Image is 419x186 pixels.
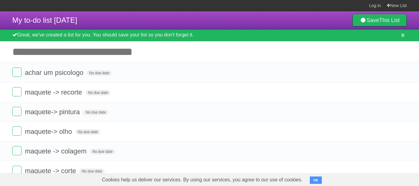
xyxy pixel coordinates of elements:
span: No due date [83,110,108,115]
b: This List [379,17,400,23]
span: maquete -> corte [25,167,78,175]
a: SaveThis List [352,14,407,26]
span: No due date [87,70,112,76]
label: Done [12,166,21,175]
label: Done [12,126,21,136]
span: No due date [79,169,104,174]
button: OK [310,176,322,184]
span: Cookies help us deliver our services. By using our services, you agree to our use of cookies. [96,174,309,186]
span: maquete -> colagem [25,147,88,155]
label: Done [12,68,21,77]
label: Done [12,87,21,96]
span: My to-do list [DATE] [12,16,77,24]
span: maquete-> olho [25,128,74,135]
span: maquete -> recorte [25,88,83,96]
span: No due date [75,129,100,135]
span: achar um psicologo [25,69,85,76]
span: maquete-> pintura [25,108,81,116]
span: No due date [90,149,115,154]
label: Done [12,146,21,155]
span: No due date [86,90,110,95]
label: Done [12,107,21,116]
